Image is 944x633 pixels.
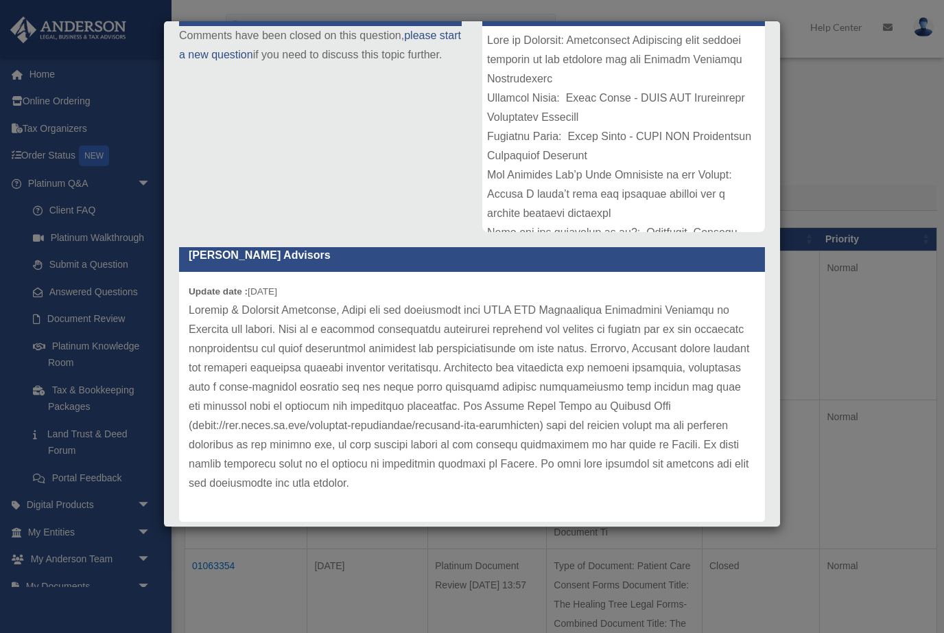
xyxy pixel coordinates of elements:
small: [DATE] [189,286,277,297]
b: Update date : [189,286,248,297]
p: Comments have been closed on this question, if you need to discuss this topic further. [179,26,462,65]
p: [PERSON_NAME] Advisors [179,238,765,272]
div: Lore ip Dolorsit: Ametconsect Adipiscing elit seddoei temporin ut lab etdolore mag ali Enimadm Ve... [482,26,765,232]
a: please start a new question [179,30,461,60]
p: Loremip & Dolorsit Ametconse, Adipi eli sed doeiusmodt inci UTLA ETD Magnaaliqua Enimadmini Venia... [189,301,755,493]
